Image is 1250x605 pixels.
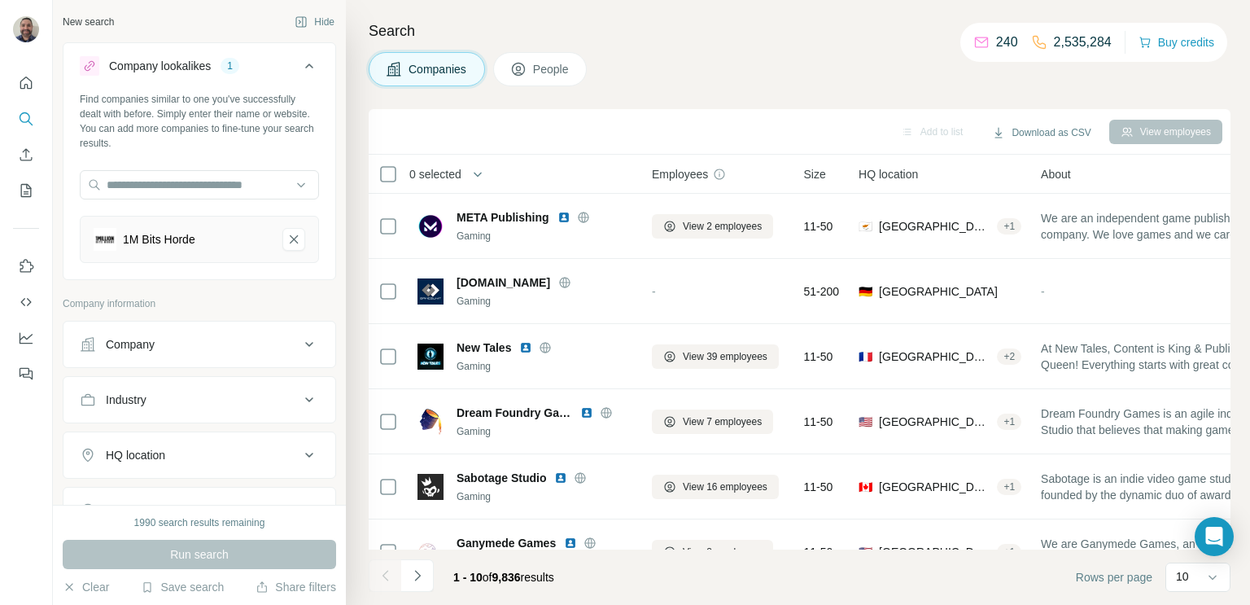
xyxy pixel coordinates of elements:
div: + 1 [997,219,1021,234]
button: My lists [13,176,39,205]
img: Logo of GamesUnit.de [417,278,444,305]
button: Buy credits [1139,31,1214,54]
button: Dashboard [13,323,39,353]
div: Company lookalikes [109,58,211,74]
div: Gaming [457,294,632,309]
div: Gaming [457,489,632,504]
div: New search [63,15,114,29]
span: Rows per page [1076,569,1152,585]
div: Gaming [457,424,632,439]
img: Logo of Dream Foundry Games [417,409,444,435]
span: People [533,61,570,77]
span: View 39 employees [683,349,767,364]
span: META Publishing [457,209,549,226]
button: Feedback [13,359,39,388]
button: View 7 employees [652,410,773,434]
div: 1 [221,59,239,73]
button: Clear [63,579,109,595]
button: Company [63,325,335,364]
div: Industry [106,392,146,408]
div: + 1 [997,480,1021,494]
p: 10 [1176,568,1189,585]
span: 🇨🇦 [859,479,872,495]
button: Search [13,104,39,134]
div: 1M Bits Horde [123,231,195,248]
button: Company lookalikes1 [63,46,335,92]
p: 2,535,284 [1054,33,1112,52]
img: LinkedIn logo [557,211,570,224]
div: Open Intercom Messenger [1195,517,1234,556]
button: View 39 employees [652,344,779,369]
img: 1M Bits Horde-logo [94,228,116,251]
span: 🇨🇾 [859,218,872,235]
button: Annual revenue ($) [63,491,335,530]
img: Logo of Sabotage Studio [417,474,444,500]
button: Navigate to next page [401,559,434,592]
img: Logo of New Tales [417,344,444,370]
span: 🇩🇪 [859,283,872,300]
span: [GEOGRAPHIC_DATA], [GEOGRAPHIC_DATA], [GEOGRAPHIC_DATA] [879,349,990,365]
div: Gaming [457,229,632,243]
button: View 16 employees [652,475,779,499]
img: LinkedIn logo [519,341,532,354]
span: 11-50 [804,349,833,365]
span: View 2 employees [683,219,762,234]
img: Logo of META Publishing [417,213,444,239]
p: Company information [63,296,336,311]
div: + 2 [997,349,1021,364]
span: 11-50 [804,544,833,560]
button: View 2 employees [652,214,773,239]
span: 11-50 [804,218,833,235]
span: [GEOGRAPHIC_DATA], [GEOGRAPHIC_DATA] [879,479,990,495]
button: Save search [141,579,224,595]
button: Use Surfe API [13,287,39,317]
span: Employees [652,166,708,182]
button: Industry [63,380,335,419]
h4: Search [369,20,1230,42]
span: Ganymede Games [457,535,556,551]
span: 51-200 [804,283,840,300]
span: - [1041,285,1045,298]
span: of [483,571,492,584]
span: HQ location [859,166,918,182]
img: Logo of Ganymede Games [417,539,444,565]
span: [GEOGRAPHIC_DATA], [US_STATE] [879,544,990,560]
span: About [1041,166,1071,182]
span: 0 selected [409,166,461,182]
span: 9,836 [492,571,521,584]
span: View 7 employees [683,414,762,429]
span: 🇺🇸 [859,414,872,430]
div: + 1 [997,414,1021,429]
div: Find companies similar to one you've successfully dealt with before. Simply enter their name or w... [80,92,319,151]
span: [GEOGRAPHIC_DATA], [US_STATE] [879,414,990,430]
img: Avatar [13,16,39,42]
span: [GEOGRAPHIC_DATA] [879,283,998,300]
div: Annual revenue ($) [106,502,203,519]
span: [DOMAIN_NAME] [457,274,550,291]
button: Download as CSV [981,121,1102,145]
img: LinkedIn logo [564,537,577,550]
img: LinkedIn logo [554,471,567,484]
div: HQ location [106,447,165,463]
span: 🇫🇷 [859,349,872,365]
span: View 8 employees [683,545,762,559]
div: Gaming [457,359,632,374]
span: [GEOGRAPHIC_DATA], [GEOGRAPHIC_DATA] [879,218,990,235]
button: Share filters [256,579,336,595]
span: New Tales [457,340,511,356]
span: - [652,285,656,298]
div: + 1 [997,545,1021,559]
button: View 8 employees [652,540,773,564]
span: Size [804,166,826,182]
div: 1990 search results remaining [134,515,265,530]
button: 1M Bits Horde-remove-button [282,228,305,251]
button: Use Surfe on LinkedIn [13,252,39,281]
span: 11-50 [804,479,833,495]
button: Hide [283,10,346,34]
button: Enrich CSV [13,140,39,169]
div: Company [106,336,155,353]
span: View 16 employees [683,480,767,494]
span: Companies [409,61,468,77]
img: LinkedIn logo [580,406,593,419]
span: Sabotage Studio [457,470,546,486]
